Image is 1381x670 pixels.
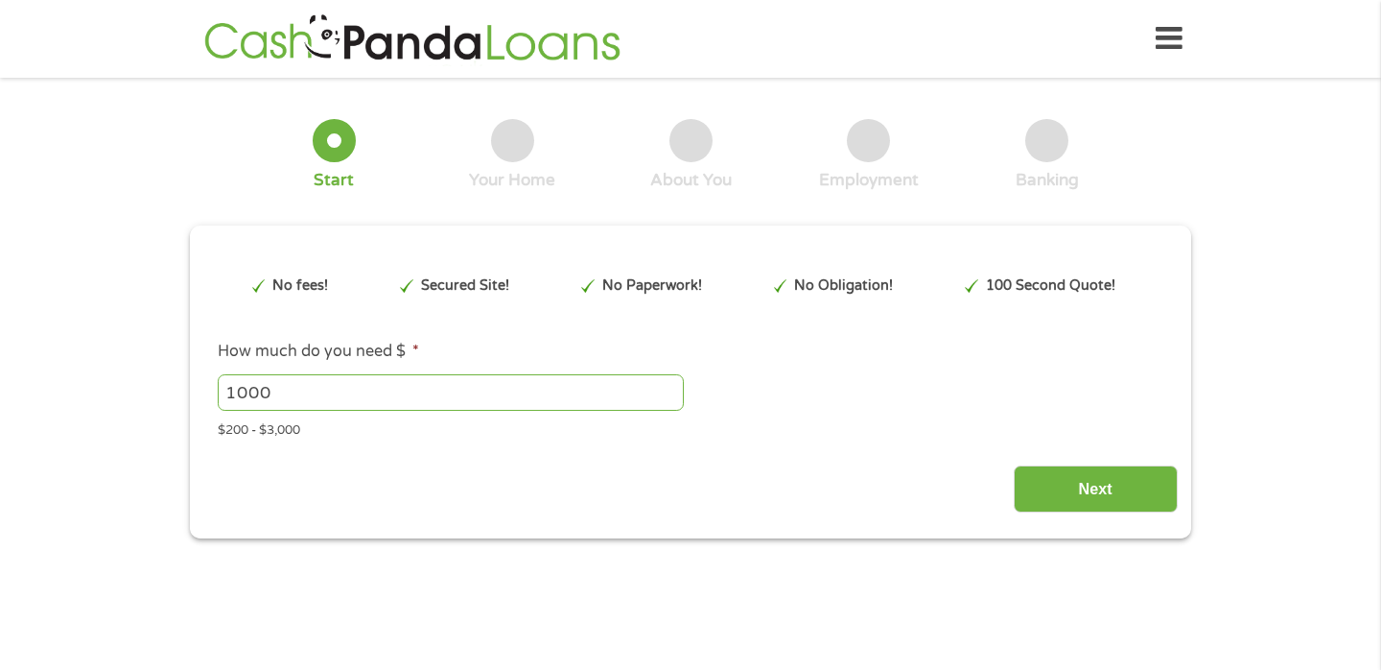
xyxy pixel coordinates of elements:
img: GetLoanNow Logo [199,12,626,66]
div: Employment [819,170,919,191]
div: Your Home [469,170,555,191]
p: Secured Site! [421,275,509,297]
div: Banking [1016,170,1079,191]
div: $200 - $3,000 [218,415,1163,441]
label: How much do you need $ [218,342,419,362]
p: No Paperwork! [602,275,702,297]
input: Next [1014,466,1178,513]
div: Start [314,170,354,191]
p: No fees! [272,275,328,297]
p: 100 Second Quote! [986,275,1115,297]
div: About You [650,170,732,191]
p: No Obligation! [794,275,893,297]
